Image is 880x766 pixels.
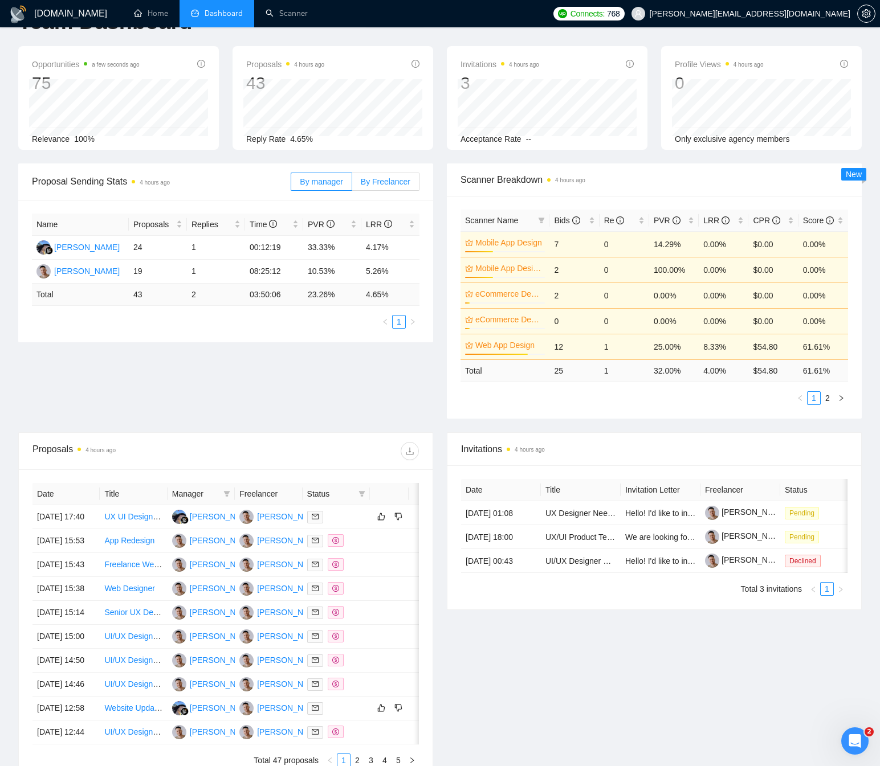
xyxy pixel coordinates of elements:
span: Pending [785,507,819,519]
span: 4.65% [290,134,313,144]
span: -- [526,134,531,144]
span: filter [358,490,365,497]
span: right [409,318,416,325]
div: 3 [461,72,539,94]
a: Declined [785,556,825,565]
a: searchScanner [266,9,308,18]
a: 1 [808,392,820,404]
div: [PERSON_NAME] [190,702,255,714]
td: 0 [600,282,649,308]
a: SR[PERSON_NAME] [172,607,255,616]
th: Date [32,483,100,505]
a: Website Updates [104,703,165,712]
td: 25 [549,359,599,382]
td: $54.80 [748,334,798,359]
td: 0 [600,308,649,334]
span: Score [803,216,834,225]
span: Proposals [133,218,174,231]
img: SR [172,629,186,644]
img: SR [239,629,254,644]
th: Name [32,214,129,236]
button: dislike [392,510,405,523]
td: 0.00% [798,282,848,308]
a: 1 [821,583,833,595]
a: SR[PERSON_NAME] [172,679,255,688]
img: SR [239,725,254,739]
th: Proposals [129,214,187,236]
span: Relevance [32,134,70,144]
iframe: Intercom live chat [841,727,869,755]
span: 2 [865,727,874,736]
span: Profile Views [675,58,764,71]
a: UI/UX Designer Required For Desktop App Windows [545,556,732,566]
span: info-circle [840,60,848,68]
div: [PERSON_NAME] [257,582,323,595]
div: [PERSON_NAME] [190,510,255,523]
td: 25.00% [649,334,699,359]
img: AA [36,240,51,255]
td: 5.26% [361,260,419,284]
span: left [797,395,804,402]
img: logo [9,5,27,23]
li: 1 [807,391,821,405]
li: 1 [392,315,406,329]
button: dislike [392,701,405,715]
td: 0 [600,231,649,257]
th: Title [541,479,621,501]
td: 1 [187,236,245,260]
span: info-circle [626,60,634,68]
div: [PERSON_NAME] [257,606,323,618]
td: 10.53% [303,260,361,284]
span: Connects: [571,7,605,20]
span: download [401,447,418,456]
span: Scanner Name [465,216,518,225]
img: AA [172,701,186,715]
div: [PERSON_NAME] [190,534,255,547]
td: 03:50:06 [245,284,303,306]
img: gigradar-bm.png [181,707,189,715]
span: mail [312,704,319,711]
a: SR[PERSON_NAME] [239,559,323,568]
a: UX/UI Product Testing Expert Needed for In-Depth User Feedback [545,532,780,542]
div: [PERSON_NAME] [257,726,323,738]
a: SR[PERSON_NAME] [172,583,255,592]
span: left [327,757,333,764]
span: right [409,757,415,764]
li: Previous Page [793,391,807,405]
td: 0.00% [699,231,748,257]
a: App Redesign [104,536,154,545]
div: [PERSON_NAME] [190,678,255,690]
li: Previous Page [378,315,392,329]
span: crown [465,341,473,349]
td: 0 [600,257,649,282]
span: info-circle [572,216,580,224]
a: [PERSON_NAME] [705,531,787,540]
span: dashboard [191,9,199,17]
img: SR [239,701,254,715]
a: Web Designer [104,584,154,593]
a: eCommerce Design [475,288,543,300]
span: crown [465,239,473,247]
img: gigradar-bm.png [181,516,189,524]
td: 0.00% [699,308,748,334]
a: SR[PERSON_NAME] [239,679,323,688]
span: mail [312,681,319,687]
div: [PERSON_NAME] [54,241,120,253]
a: UI/UX Designer for Cutting-Edge AI Products [104,727,263,736]
span: LRR [366,220,392,229]
td: $ 54.80 [748,359,798,382]
div: [PERSON_NAME] [54,265,120,277]
a: Pending [785,508,824,517]
time: 4 hours ago [509,62,539,68]
th: Replies [187,214,245,236]
span: info-circle [673,216,681,224]
span: left [810,586,817,593]
td: Total [461,359,549,382]
td: 23.26 % [303,284,361,306]
button: left [793,391,807,405]
a: SR[PERSON_NAME] [239,607,323,616]
td: 0.00% [798,257,848,282]
div: [PERSON_NAME] [257,654,323,666]
span: info-circle [197,60,205,68]
div: [PERSON_NAME] [190,582,255,595]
